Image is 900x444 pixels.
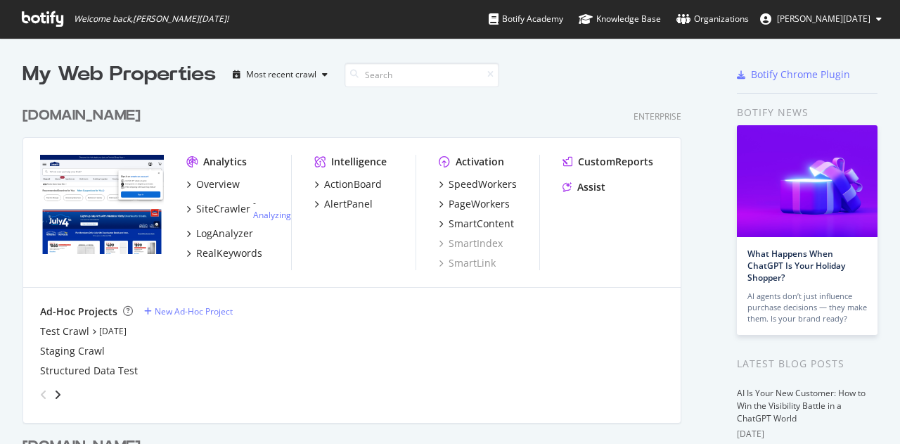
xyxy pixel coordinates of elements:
input: Search [345,63,499,87]
a: Overview [186,177,240,191]
div: ActionBoard [324,177,382,191]
a: [DATE] [99,325,127,337]
div: angle-right [53,388,63,402]
div: Analytics [203,155,247,169]
div: New Ad-Hoc Project [155,305,233,317]
div: Latest Blog Posts [737,356,877,372]
a: AlertPanel [314,197,373,211]
div: Overview [196,177,240,191]
div: Most recent crawl [246,70,316,79]
a: What Happens When ChatGPT Is Your Holiday Shopper? [747,248,845,284]
button: [PERSON_NAME][DATE] [749,8,893,30]
div: [DOMAIN_NAME] [22,106,141,126]
div: Botify Chrome Plugin [751,68,850,82]
div: SiteCrawler [196,202,250,216]
img: www.lowes.com [40,155,164,254]
div: AI agents don’t just influence purchase decisions — they make them. Is your brand ready? [747,291,867,324]
div: SmartContent [449,217,514,231]
a: SiteCrawler- Analyzing [186,197,291,221]
a: SmartLink [439,256,496,270]
div: Activation [456,155,504,169]
div: RealKeywords [196,246,262,260]
div: LogAnalyzer [196,227,253,241]
a: SmartContent [439,217,514,231]
div: angle-left [34,383,53,406]
a: [DOMAIN_NAME] [22,106,146,126]
div: CustomReports [578,155,653,169]
div: Botify Academy [489,12,563,26]
div: Knowledge Base [579,12,661,26]
div: My Web Properties [22,61,216,89]
a: Assist [562,180,605,194]
a: Analyzing [253,209,291,221]
a: SpeedWorkers [439,177,517,191]
a: ActionBoard [314,177,382,191]
div: - [253,197,291,221]
a: Test Crawl [40,324,89,338]
a: Staging Crawl [40,344,105,358]
div: Assist [577,180,605,194]
a: AI Is Your New Customer: How to Win the Visibility Battle in a ChatGPT World [737,387,866,424]
a: RealKeywords [186,246,262,260]
div: Enterprise [634,110,681,122]
div: SpeedWorkers [449,177,517,191]
a: LogAnalyzer [186,227,253,241]
div: Intelligence [331,155,387,169]
div: Botify news [737,105,877,120]
button: Most recent crawl [227,63,333,86]
a: CustomReports [562,155,653,169]
a: SmartIndex [439,236,503,250]
a: PageWorkers [439,197,510,211]
div: AlertPanel [324,197,373,211]
span: Welcome back, [PERSON_NAME][DATE] ! [74,13,229,25]
div: [DATE] [737,428,877,440]
div: Organizations [676,12,749,26]
div: Ad-Hoc Projects [40,305,117,319]
span: Naveen Raja Singaraju [777,13,870,25]
a: Botify Chrome Plugin [737,68,850,82]
a: Structured Data Test [40,364,138,378]
a: New Ad-Hoc Project [144,305,233,317]
img: What Happens When ChatGPT Is Your Holiday Shopper? [737,125,877,237]
div: PageWorkers [449,197,510,211]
